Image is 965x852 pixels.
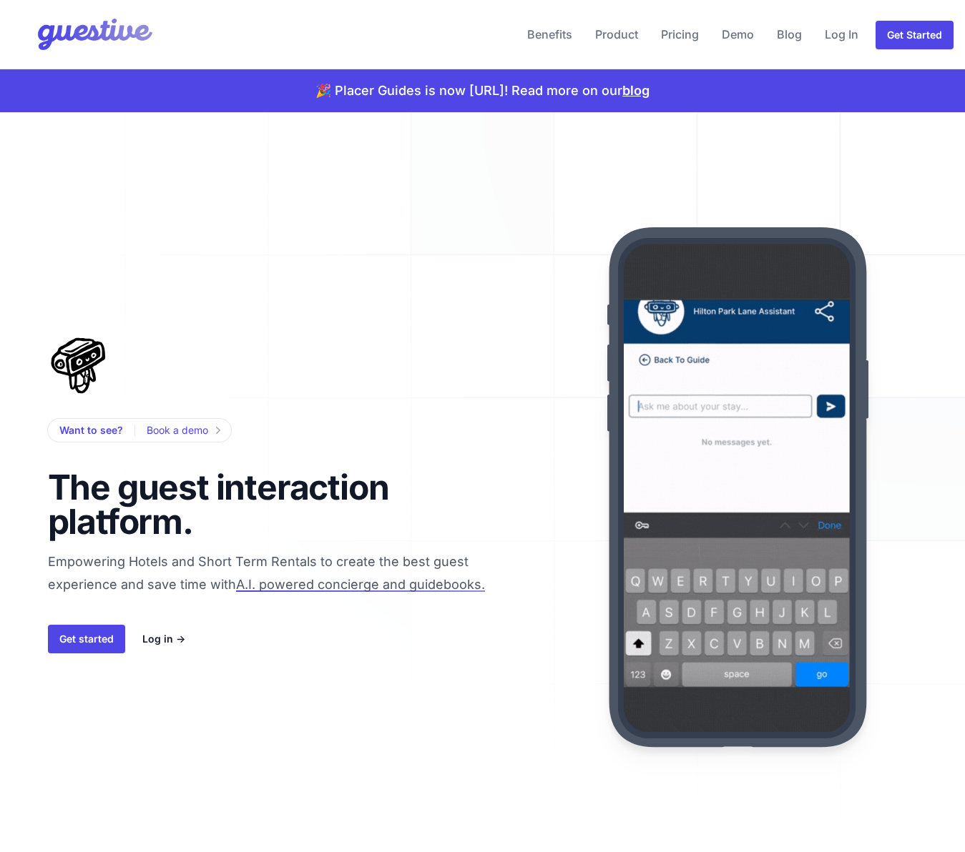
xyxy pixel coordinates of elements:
h1: The guest interaction platform. [48,470,414,539]
a: Log in → [142,630,185,648]
a: Blog [771,17,808,51]
a: Get started [48,625,125,653]
a: Demo [716,17,760,51]
a: Pricing [655,17,705,51]
p: 🎉 Placer Guides is now [URL]! Read more on our [315,81,650,101]
a: blog [622,83,650,98]
a: Benefits [521,17,578,51]
a: Book a demo [147,422,220,439]
a: Get Started [876,21,954,49]
a: Log In [819,17,864,51]
a: Product [589,17,644,51]
span: A.I. powered concierge and guidebooks. [236,577,485,592]
span: Empowering Hotels and Short Term Rentals to create the best guest experience and save time with [48,554,529,653]
img: Your Company [11,6,156,63]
